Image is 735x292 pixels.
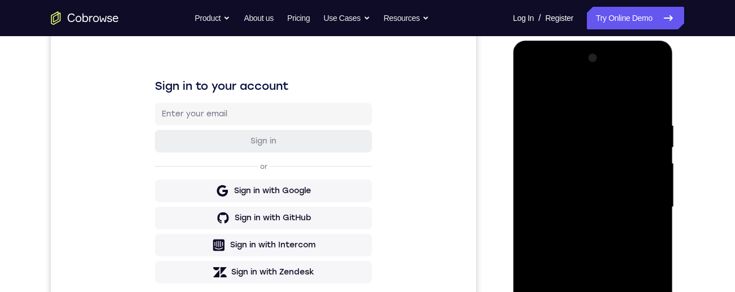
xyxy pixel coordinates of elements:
[179,239,265,250] div: Sign in with Intercom
[244,7,273,29] a: About us
[180,266,263,277] div: Sign in with Zendesk
[51,11,119,25] a: Go to the home page
[104,260,321,283] button: Sign in with Zendesk
[587,7,684,29] a: Try Online Demo
[104,206,321,229] button: Sign in with GitHub
[104,77,321,93] h1: Sign in to your account
[546,7,573,29] a: Register
[104,129,321,152] button: Sign in
[384,7,430,29] button: Resources
[111,108,314,119] input: Enter your email
[195,7,231,29] button: Product
[184,212,260,223] div: Sign in with GitHub
[207,162,219,171] p: or
[513,7,534,29] a: Log In
[183,185,260,196] div: Sign in with Google
[538,11,541,25] span: /
[323,7,370,29] button: Use Cases
[287,7,310,29] a: Pricing
[104,179,321,202] button: Sign in with Google
[104,233,321,256] button: Sign in with Intercom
